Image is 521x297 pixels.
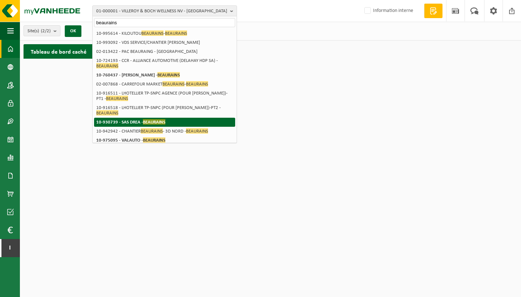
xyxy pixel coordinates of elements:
[165,30,187,36] span: BEAURAINS
[186,81,208,87] span: BEAURAINS
[94,80,235,89] li: 02-007868 - CARREFOUR MARKET -
[141,128,163,134] span: BEAURAINS
[186,128,208,134] span: BEAURAINS
[24,44,94,58] h2: Tableau de bord caché
[96,63,118,68] span: BEAURAINS
[363,5,413,16] label: Information interne
[106,96,128,101] span: BEAURAINS
[143,119,165,125] span: BEAURAINS
[143,137,165,143] span: BEAURAINS
[7,239,13,257] span: I
[94,103,235,118] li: 10-916518 - LHOTELLIER TP-SNPC (POUR [PERSON_NAME])-PT2 -
[94,18,235,27] input: Chercher des succursales liées
[96,110,118,116] span: BEAURAINS
[94,56,235,71] li: 10-724193 - CCR - ALLIANCE AUTOMOTIVE (DELAHAY HDP SA) -
[27,26,51,37] span: Site(s)
[94,89,235,103] li: 10-916511 - LHOTELLIER TP-SNPC AGENCE (POUR [PERSON_NAME])-PT1 -
[157,72,180,78] span: BEAURAINS
[94,47,235,56] li: 02-013422 - PAC BEAURAING - [GEOGRAPHIC_DATA]
[96,6,227,17] span: 01-000001 - VILLEROY & BOCH WELLNESS NV - [GEOGRAPHIC_DATA]
[162,81,185,87] span: BEAURAINS
[94,127,235,136] li: 10-942942 - CHANTIER - 3D NORD -
[92,5,237,16] button: 01-000001 - VILLEROY & BOCH WELLNESS NV - [GEOGRAPHIC_DATA]
[96,72,180,78] strong: 10-760437 - [PERSON_NAME] -
[41,29,51,33] count: (2/2)
[94,29,235,38] li: 10-995614 - KILOUTOU -
[96,137,165,143] strong: 10-975095 - VALAUTO -
[65,25,81,37] button: OK
[24,25,60,36] button: Site(s)(2/2)
[96,119,165,125] strong: 10-930739 - SAS DREA -
[94,38,235,47] li: 10-993092 - VDS SERVICE/CHANTIER [PERSON_NAME]
[141,30,164,36] span: BEAURAINS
